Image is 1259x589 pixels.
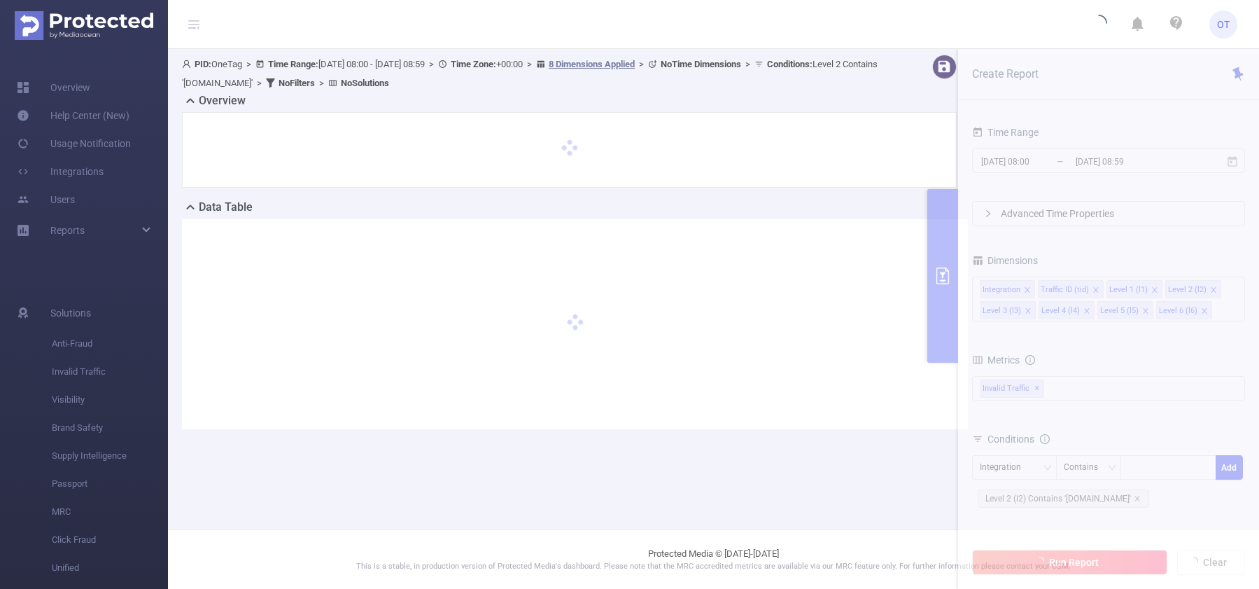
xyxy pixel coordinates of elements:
[182,60,195,69] i: icon: user
[767,59,813,69] b: Conditions :
[50,299,91,327] span: Solutions
[253,78,266,88] span: >
[242,59,255,69] span: >
[279,78,315,88] b: No Filters
[182,59,878,88] span: OneTag [DATE] 08:00 - [DATE] 08:59 +00:00
[52,498,168,526] span: MRC
[17,102,129,130] a: Help Center (New)
[52,554,168,582] span: Unified
[50,225,85,236] span: Reports
[17,130,131,158] a: Usage Notification
[315,78,328,88] span: >
[1217,11,1230,39] span: OT
[523,59,536,69] span: >
[17,158,104,186] a: Integrations
[168,529,1259,589] footer: Protected Media © [DATE]-[DATE]
[195,59,211,69] b: PID:
[661,59,741,69] b: No Time Dimensions
[17,186,75,214] a: Users
[1090,15,1107,34] i: icon: loading
[52,526,168,554] span: Click Fraud
[635,59,648,69] span: >
[15,11,153,40] img: Protected Media
[425,59,438,69] span: >
[50,216,85,244] a: Reports
[199,92,246,109] h2: Overview
[203,561,1224,573] p: This is a stable, in production version of Protected Media's dashboard. Please note that the MRC ...
[52,414,168,442] span: Brand Safety
[451,59,496,69] b: Time Zone:
[741,59,754,69] span: >
[268,59,318,69] b: Time Range:
[52,470,168,498] span: Passport
[17,74,90,102] a: Overview
[199,199,253,216] h2: Data Table
[52,386,168,414] span: Visibility
[341,78,389,88] b: No Solutions
[52,330,168,358] span: Anti-Fraud
[52,358,168,386] span: Invalid Traffic
[52,442,168,470] span: Supply Intelligence
[549,59,635,69] u: 8 Dimensions Applied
